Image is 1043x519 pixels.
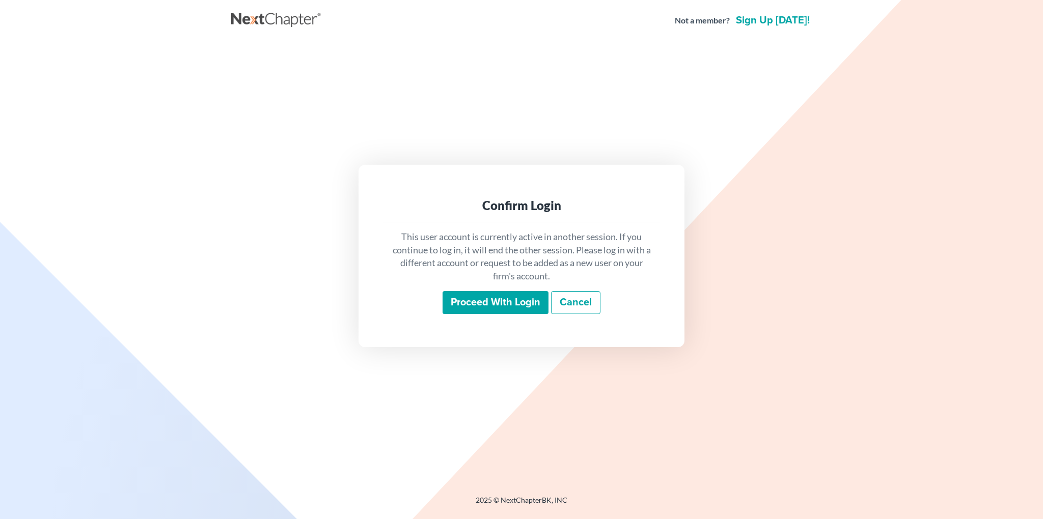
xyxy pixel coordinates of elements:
a: Sign up [DATE]! [734,15,812,25]
p: This user account is currently active in another session. If you continue to log in, it will end ... [391,230,652,283]
input: Proceed with login [443,291,548,315]
a: Cancel [551,291,600,315]
div: 2025 © NextChapterBK, INC [231,495,812,513]
div: Confirm Login [391,197,652,214]
strong: Not a member? [675,15,730,27]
